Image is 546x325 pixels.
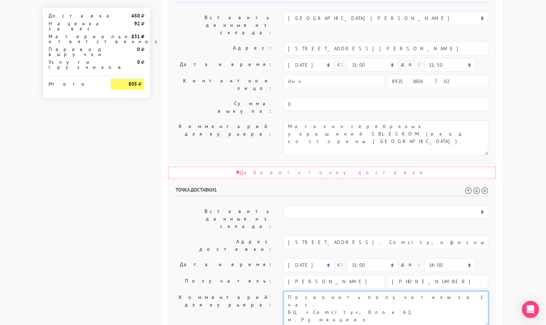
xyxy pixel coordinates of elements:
div: Итого [49,78,100,86]
div: Услуги грузчиков [43,60,105,70]
label: c: [337,58,344,71]
div: Перевод выручки [43,47,105,57]
label: Комментарий для курьера: [170,120,278,155]
h6: Точка доставки [176,187,488,197]
strong: 0 [137,46,140,52]
strong: 0 [137,59,140,65]
div: Доставка [43,13,105,18]
label: Вставить данные из склада: [170,205,278,233]
input: Телефон [387,275,488,288]
div: Open Intercom Messenger [522,301,539,318]
label: до: [401,58,421,71]
label: Адрес доставки: [170,235,278,255]
label: Сумма выкупа: [170,97,278,117]
label: Получатель: [170,275,278,288]
span: 1 [214,187,217,193]
div: Материальная ответственность [43,34,105,44]
input: Телефон [387,75,488,88]
label: Дата и время: [170,258,278,272]
input: Имя [283,75,384,88]
strong: 805 [128,81,137,87]
label: до: [401,258,421,271]
label: Контактное лицо: [170,75,278,95]
input: Имя [283,275,384,288]
label: Вставить данные из склада: [170,11,278,39]
label: Адрес: [170,42,278,55]
strong: 450 [131,12,140,19]
strong: 92 [134,20,140,27]
strong: 231 [131,33,140,40]
label: c: [337,258,344,271]
div: Добавить точку доставки [168,167,496,178]
label: Дата и время: [170,58,278,72]
div: Наценка за вес [43,21,105,31]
